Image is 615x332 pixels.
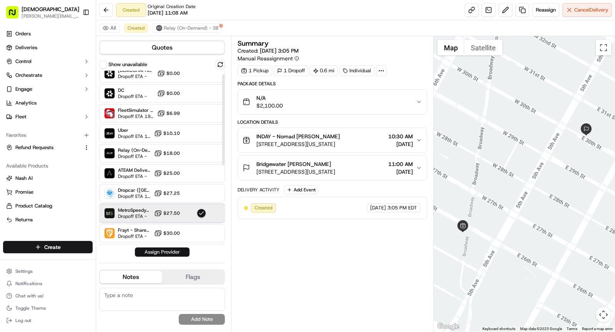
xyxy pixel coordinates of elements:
[3,41,93,54] a: Deliveries
[238,90,427,114] button: N/A$2,100.00
[256,140,340,148] span: [STREET_ADDRESS][US_STATE]
[238,81,427,87] div: Package Details
[574,7,608,13] span: Cancel Delivery
[482,326,515,332] button: Keyboard shortcuts
[118,133,151,139] span: Dropoff ETA 19 hours
[24,119,62,125] span: [PERSON_NAME]
[105,128,115,138] img: Uber
[6,144,80,151] a: Refund Requests
[157,110,180,117] button: $6.99
[166,90,180,96] span: $0.00
[6,203,90,209] a: Product Catalog
[567,327,577,331] a: Terms (opens in new tab)
[15,151,59,158] span: Knowledge Base
[119,98,140,107] button: See all
[5,148,62,161] a: 📗Knowledge Base
[20,49,138,57] input: Got a question? Start typing here...
[163,130,180,136] span: $10.10
[99,23,120,33] button: All
[154,149,180,157] button: $18.00
[148,3,196,10] span: Original Creation Date
[256,160,331,168] span: Bridgewater [PERSON_NAME]
[128,25,145,31] span: Created
[3,69,93,81] button: Orchestrate
[166,70,180,76] span: $0.00
[238,47,299,55] span: Created:
[254,204,273,211] span: Created
[15,86,32,93] span: Engage
[15,216,33,223] span: Returns
[118,87,147,93] span: DC
[163,190,180,196] span: $27.25
[118,93,147,100] span: Dropoff ETA -
[562,3,612,17] button: CancelDelivery
[8,100,52,106] div: Past conversations
[162,271,224,283] button: Flags
[274,65,308,76] div: 1 Dropoff
[54,169,93,175] a: Powered byPylon
[15,175,33,182] span: Nash AI
[15,72,42,79] span: Orchestrate
[3,241,93,253] button: Create
[105,108,115,118] img: FleetSimulator Fast
[536,7,556,13] span: Reassign
[256,94,283,102] span: N/A
[118,233,151,239] span: Dropoff ETA -
[163,210,180,216] span: $27.50
[238,40,269,47] h3: Summary
[15,203,52,209] span: Product Catalog
[15,100,37,106] span: Analytics
[105,168,115,178] img: ATEAM Delivery (Catering)
[118,207,151,213] span: MetroSpeedy (SB [GEOGRAPHIC_DATA])
[105,68,115,78] img: Internal
[3,200,93,212] button: Product Catalog
[15,144,53,151] span: Refund Requests
[105,188,115,198] img: Dropcar (NYC 1)
[238,119,427,125] div: Location Details
[163,150,180,156] span: $18.00
[22,13,79,19] button: [PERSON_NAME][EMAIL_ADDRESS][DOMAIN_NAME]
[118,173,151,179] span: Dropoff ETA -
[520,327,562,331] span: Map data ©2025 Google
[256,133,340,140] span: INDAY - Nomad [PERSON_NAME]
[238,128,427,153] button: INDAY - Nomad [PERSON_NAME][STREET_ADDRESS][US_STATE]10:30 AM[DATE]
[238,65,272,76] div: 1 Pickup
[105,88,115,98] img: Sharebite (Onfleet)
[437,40,464,55] button: Show street map
[15,293,43,299] span: Chat with us!
[105,148,115,158] img: Relay (On-Demand) - SB
[238,187,279,193] div: Delivery Activity
[22,5,79,13] span: [DEMOGRAPHIC_DATA]
[15,44,37,51] span: Deliveries
[388,160,413,168] span: 11:00 AM
[164,25,218,31] span: Relay (On-Demand) - SB
[435,322,461,332] img: Google
[387,204,417,211] span: 3:05 PM EDT
[6,175,90,182] a: Nash AI
[3,303,93,314] button: Toggle Theme
[154,129,180,137] button: $10.10
[163,230,180,236] span: $30.00
[166,110,180,116] span: $6.99
[238,55,293,62] span: Manual Reassignment
[15,189,33,196] span: Promise
[3,172,93,184] button: Nash AI
[15,30,31,37] span: Orders
[3,160,93,172] div: Available Products
[238,156,427,180] button: Bridgewater [PERSON_NAME][STREET_ADDRESS][US_STATE]11:00 AM[DATE]
[64,119,66,125] span: •
[26,73,126,81] div: Start new chat
[154,209,180,217] button: $27.50
[156,25,162,31] img: relay_logo_black.png
[435,322,461,332] a: Open this area in Google Maps (opens a new window)
[310,65,338,76] div: 0.6 mi
[8,111,20,124] img: Alessandra Gomez
[8,7,23,23] img: Nash
[135,247,189,257] button: Assign Provider
[6,189,90,196] a: Promise
[154,189,180,197] button: $27.25
[3,214,93,226] button: Returns
[3,3,80,22] button: [DEMOGRAPHIC_DATA][PERSON_NAME][EMAIL_ADDRESS][DOMAIN_NAME]
[118,167,151,173] span: ATEAM Delivery (Catering)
